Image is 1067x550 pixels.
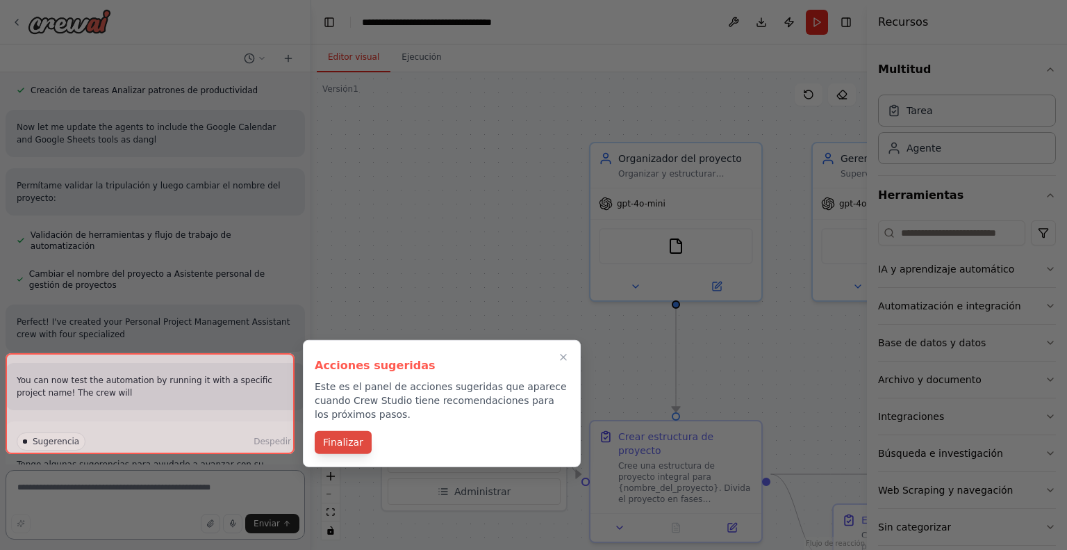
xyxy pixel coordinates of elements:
[315,381,567,420] font: Este es el panel de acciones sugeridas que aparece cuando Crew Studio tiene recomendaciones para ...
[315,359,436,372] font: Acciones sugeridas
[315,431,372,454] button: Finalizar
[320,13,339,32] button: Ocultar la barra lateral izquierda
[323,437,363,448] font: Finalizar
[555,349,572,366] button: Cerrar el tutorial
